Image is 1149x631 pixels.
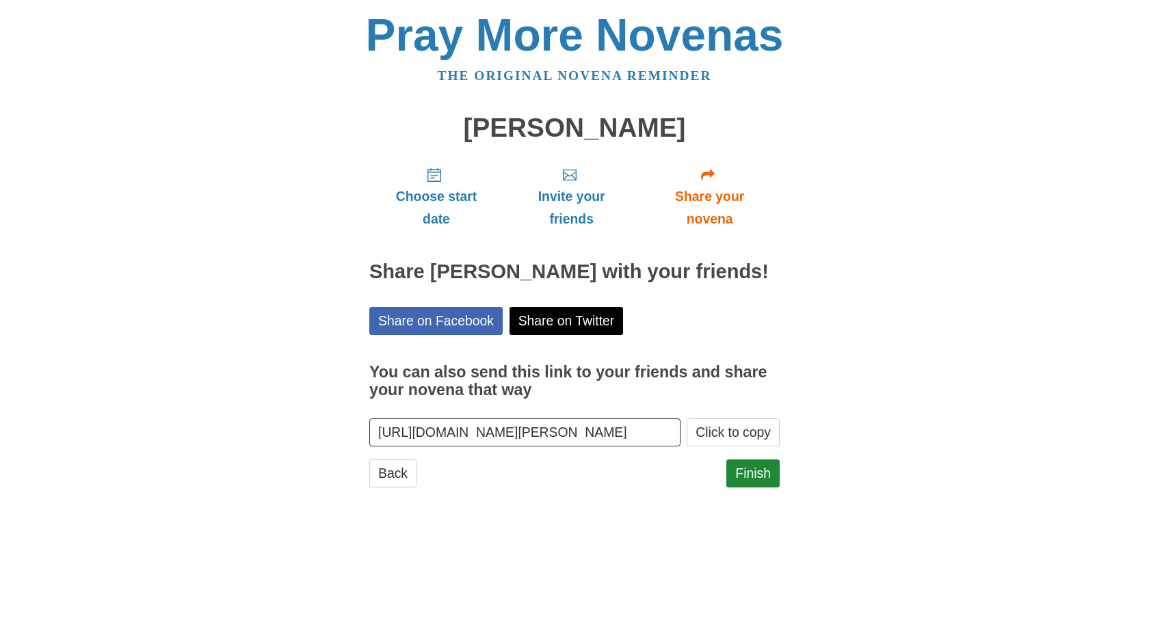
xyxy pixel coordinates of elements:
a: Share your novena [639,156,780,237]
a: The original novena reminder [438,68,712,83]
span: Invite your friends [517,185,626,230]
button: Click to copy [687,418,780,446]
span: Choose start date [383,185,490,230]
a: Invite your friends [503,156,639,237]
a: Pray More Novenas [366,10,784,60]
a: Finish [726,459,780,487]
h3: You can also send this link to your friends and share your novena that way [369,364,780,399]
h2: Share [PERSON_NAME] with your friends! [369,261,780,283]
a: Share on Facebook [369,307,503,335]
span: Share your novena [653,185,766,230]
a: Back [369,459,417,487]
a: Share on Twitter [510,307,624,335]
a: Choose start date [369,156,503,237]
h1: [PERSON_NAME] [369,113,780,143]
